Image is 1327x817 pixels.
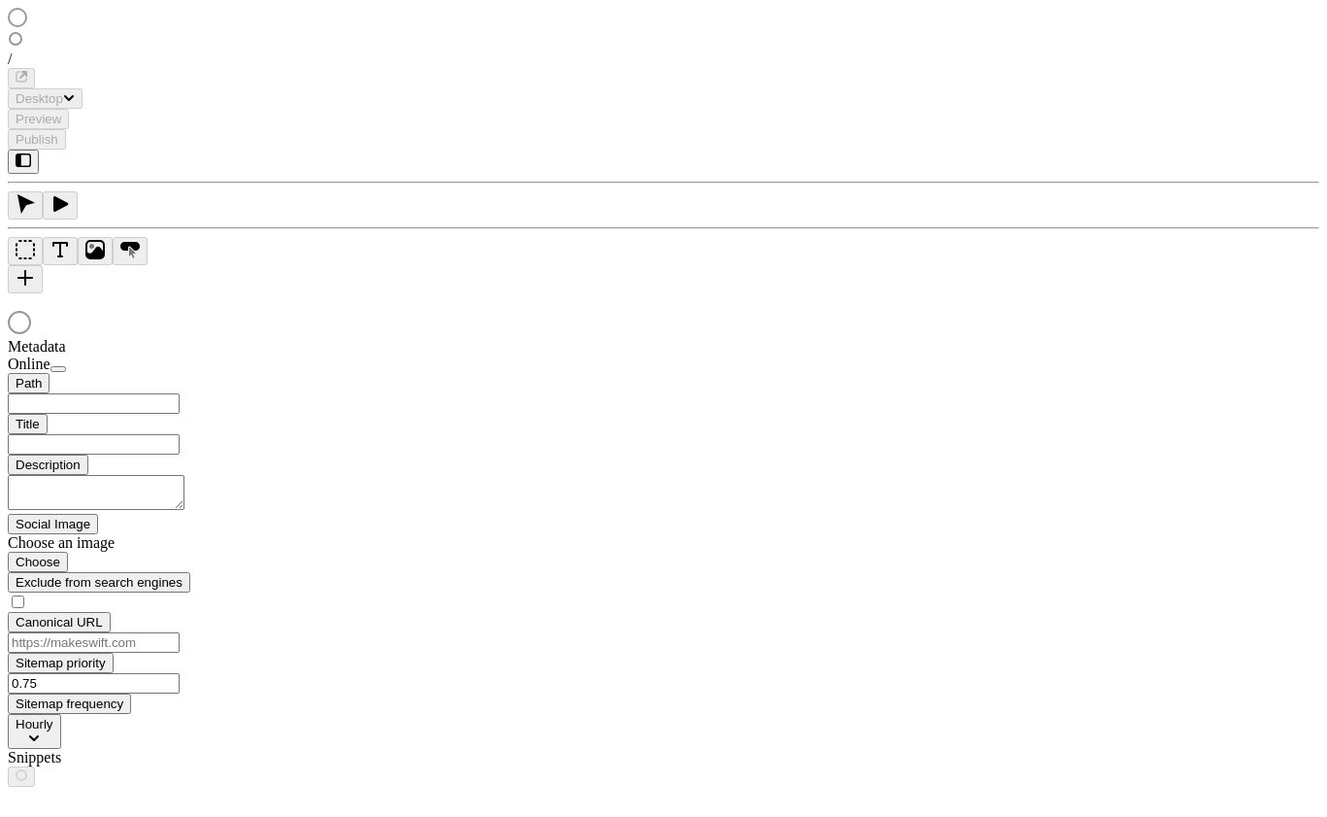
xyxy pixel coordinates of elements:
[16,112,61,126] span: Preview
[8,632,180,653] input: https://makeswift.com
[8,356,50,372] span: Online
[8,129,66,150] button: Publish
[8,653,114,673] button: Sitemap priority
[8,414,48,434] button: Title
[8,237,43,265] button: Box
[8,694,131,714] button: Sitemap frequency
[8,714,61,749] button: Hourly
[8,749,241,766] div: Snippets
[16,132,58,147] span: Publish
[78,237,113,265] button: Image
[113,237,148,265] button: Button
[16,91,63,106] span: Desktop
[8,612,111,632] button: Canonical URL
[8,572,190,593] button: Exclude from search engines
[43,237,78,265] button: Text
[8,552,68,572] button: Choose
[8,455,88,475] button: Description
[8,88,83,109] button: Desktop
[8,373,50,393] button: Path
[8,534,241,552] div: Choose an image
[8,109,69,129] button: Preview
[8,51,1319,68] div: /
[8,338,241,356] div: Metadata
[16,555,60,569] span: Choose
[8,514,98,534] button: Social Image
[16,717,53,732] span: Hourly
